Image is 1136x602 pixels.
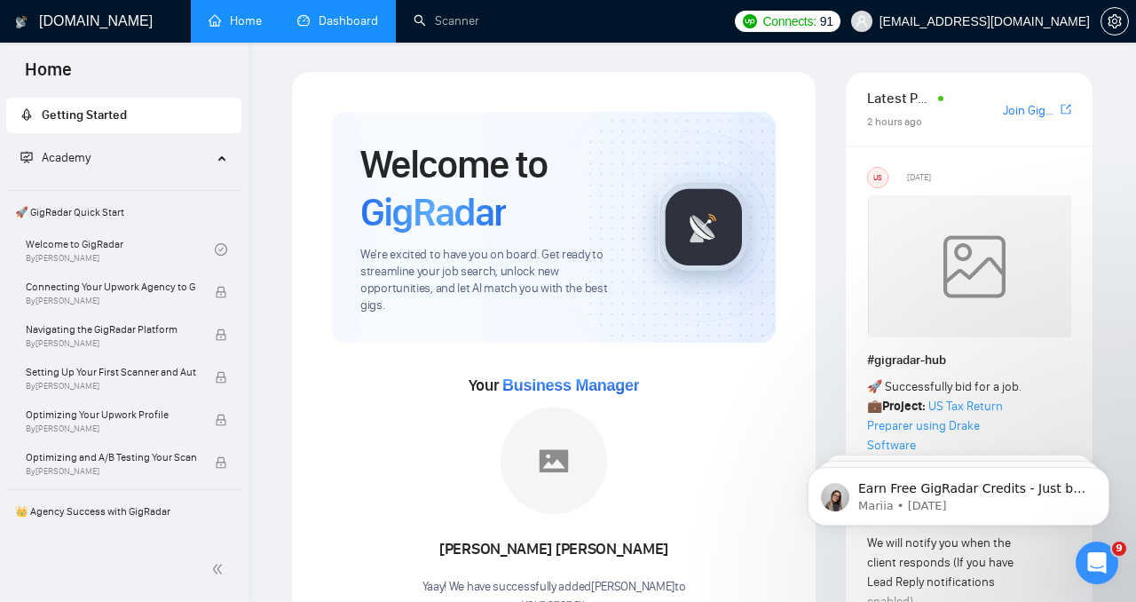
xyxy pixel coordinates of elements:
span: Academy [42,150,91,165]
span: lock [215,456,227,469]
a: export [1061,101,1071,118]
a: dashboardDashboard [297,13,378,28]
span: double-left [211,560,229,578]
iframe: Intercom notifications message [781,430,1136,554]
a: Welcome to GigRadarBy[PERSON_NAME] [26,230,215,269]
a: homeHome [209,13,262,28]
a: setting [1100,14,1129,28]
span: 🚀 GigRadar Quick Start [8,194,240,230]
span: Setting Up Your First Scanner and Auto-Bidder [26,363,196,381]
span: Navigating the GigRadar Platform [26,321,196,338]
span: 91 [820,12,833,31]
span: export [1061,102,1071,116]
span: Latest Posts from the GigRadar Community [867,87,933,109]
span: By [PERSON_NAME] [26,338,196,349]
span: lock [215,414,227,426]
span: We're excited to have you on board. Get ready to streamline your job search, unlock new opportuni... [360,247,630,314]
img: upwork-logo.png [743,14,757,28]
span: Connects: [762,12,816,31]
img: weqQh+iSagEgQAAAABJRU5ErkJggg== [868,195,1081,337]
span: Getting Started [42,107,127,123]
span: setting [1101,14,1128,28]
span: lock [215,329,227,341]
span: fund-projection-screen [20,151,33,163]
strong: Project: [882,399,926,414]
img: logo [15,8,28,36]
span: Home [11,57,86,94]
span: Optimizing and A/B Testing Your Scanner for Better Results [26,448,196,466]
span: Business Manager [502,376,639,394]
span: user [856,15,868,28]
span: lock [215,371,227,384]
span: 👑 Agency Success with GigRadar [8,494,240,529]
a: 1️⃣ Start Here [26,529,215,568]
h1: Welcome to [360,140,630,236]
li: Getting Started [6,98,241,133]
a: US Tax Return Preparer using Drake Software [867,399,1003,453]
div: US [868,168,887,187]
span: Academy [20,150,91,165]
img: placeholder.png [501,408,607,514]
span: lock [215,286,227,298]
span: By [PERSON_NAME] [26,296,196,306]
span: [DATE] [907,170,931,186]
span: Optimizing Your Upwork Profile [26,406,196,424]
h1: # gigradar-hub [867,351,1071,370]
span: Connecting Your Upwork Agency to GigRadar [26,278,196,296]
iframe: Intercom live chat [1076,542,1118,584]
span: rocket [20,108,33,121]
span: GigRadar [360,188,506,236]
div: [PERSON_NAME] [PERSON_NAME] [422,535,686,565]
a: Join GigRadar Slack Community [1003,101,1057,121]
span: By [PERSON_NAME] [26,424,196,434]
span: By [PERSON_NAME] [26,381,196,392]
span: check-circle [215,243,227,256]
span: Your [469,376,640,395]
span: 2 hours ago [867,115,922,128]
img: gigradar-logo.png [659,183,748,272]
span: 9 [1112,542,1126,556]
a: searchScanner [414,13,479,28]
button: setting [1100,7,1129,36]
span: By [PERSON_NAME] [26,466,196,477]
